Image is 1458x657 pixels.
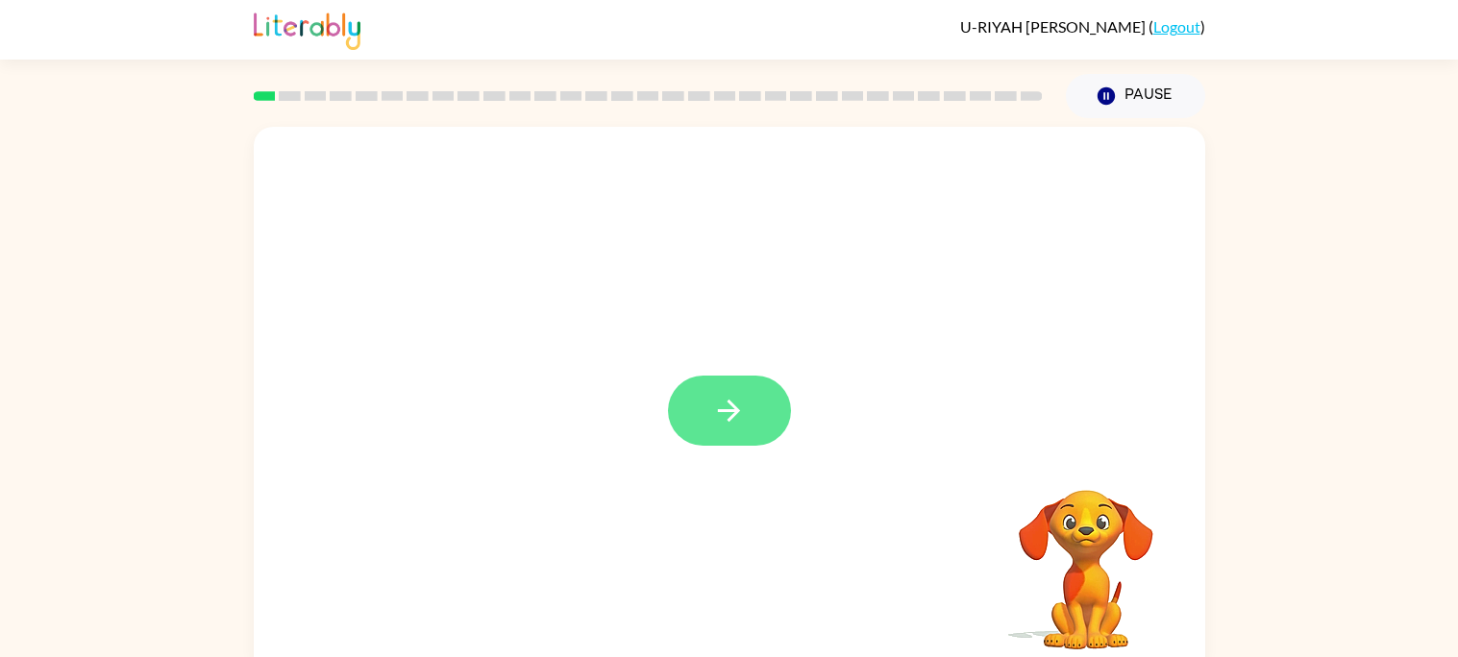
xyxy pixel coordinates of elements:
[960,17,1205,36] div: ( )
[1066,74,1205,118] button: Pause
[1153,17,1200,36] a: Logout
[960,17,1149,36] span: U-RIYAH [PERSON_NAME]
[990,460,1182,652] video: Your browser must support playing .mp4 files to use Literably. Please try using another browser.
[254,8,360,50] img: Literably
